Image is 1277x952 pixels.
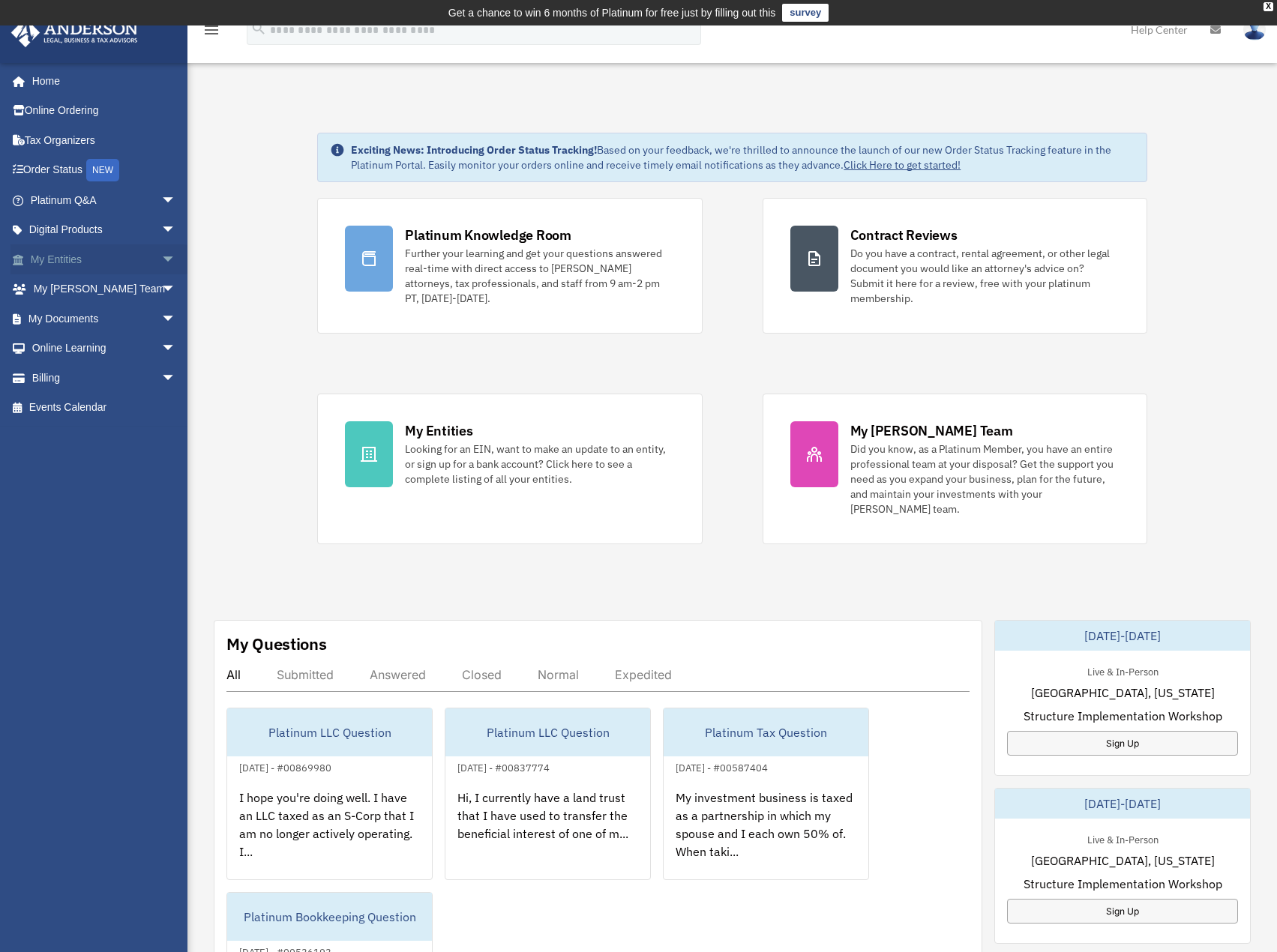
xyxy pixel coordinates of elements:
[10,304,199,334] a: My Documentsarrow_drop_down
[227,759,343,774] div: [DATE] - #00869980
[995,621,1250,651] div: [DATE]-[DATE]
[161,215,191,246] span: arrow_drop_down
[850,226,958,244] div: Contract Reviews
[10,125,199,155] a: Tax Organizers
[448,4,776,22] div: Get a chance to win 6 months of Platinum for free just by filling out this
[250,20,267,37] i: search
[1264,2,1273,11] div: close
[1024,875,1222,893] span: Structure Implementation Workshop
[462,667,502,682] div: Closed
[615,667,672,682] div: Expedited
[850,442,1120,516] div: Did you know, as a Platinum Member, you have an entire professional team at your disposal? Get th...
[10,185,199,215] a: Platinum Q&Aarrow_drop_down
[161,334,191,364] span: arrow_drop_down
[161,274,191,305] span: arrow_drop_down
[763,198,1147,334] a: Contract Reviews Do you have a contract, rental agreement, or other legal document you would like...
[317,394,702,544] a: My Entities Looking for an EIN, want to make an update to an entity, or sign up for a bank accoun...
[277,667,334,682] div: Submitted
[763,394,1147,544] a: My [PERSON_NAME] Team Did you know, as a Platinum Member, you have an entire professional team at...
[1243,19,1266,40] img: User Pic
[10,244,199,274] a: My Entitiesarrow_drop_down
[445,759,562,774] div: [DATE] - #00837774
[161,185,191,216] span: arrow_drop_down
[1007,899,1238,924] a: Sign Up
[227,777,432,894] div: I hope you're doing well. I have an LLC taxed as an S-Corp that I am no longer actively operating...
[995,789,1250,819] div: [DATE]-[DATE]
[405,226,571,244] div: Platinum Knowledge Room
[1075,831,1171,846] div: Live & In-Person
[844,158,961,172] a: Click Here to get started!
[370,667,426,682] div: Answered
[10,155,199,186] a: Order StatusNEW
[10,393,199,423] a: Events Calendar
[850,246,1120,306] div: Do you have a contract, rental agreement, or other legal document you would like an attorney's ad...
[1031,684,1215,702] span: [GEOGRAPHIC_DATA], [US_STATE]
[161,363,191,394] span: arrow_drop_down
[226,708,433,880] a: Platinum LLC Question[DATE] - #00869980I hope you're doing well. I have an LLC taxed as an S-Corp...
[405,246,674,306] div: Further your learning and get your questions answered real-time with direct access to [PERSON_NAM...
[663,708,869,880] a: Platinum Tax Question[DATE] - #00587404My investment business is taxed as a partnership in which ...
[664,777,868,894] div: My investment business is taxed as a partnership in which my spouse and I each own 50% of. When t...
[405,442,674,486] div: Looking for an EIN, want to make an update to an entity, or sign up for a bank account? Click her...
[445,708,651,880] a: Platinum LLC Question[DATE] - #00837774Hi, I currently have a land trust that I have used to tran...
[1024,707,1222,725] span: Structure Implementation Workshop
[664,759,780,774] div: [DATE] - #00587404
[1075,663,1171,678] div: Live & In-Person
[227,708,432,756] div: Platinum LLC Question
[1031,852,1215,870] span: [GEOGRAPHIC_DATA], [US_STATE]
[1007,731,1238,756] a: Sign Up
[351,143,597,157] strong: Exciting News: Introducing Order Status Tracking!
[10,96,199,126] a: Online Ordering
[161,244,191,275] span: arrow_drop_down
[161,304,191,334] span: arrow_drop_down
[10,274,199,304] a: My [PERSON_NAME] Teamarrow_drop_down
[850,421,1013,440] div: My [PERSON_NAME] Team
[7,18,142,47] img: Anderson Advisors Platinum Portal
[10,215,199,245] a: Digital Productsarrow_drop_down
[226,667,241,682] div: All
[10,334,199,364] a: Online Learningarrow_drop_down
[86,159,119,181] div: NEW
[317,198,702,334] a: Platinum Knowledge Room Further your learning and get your questions answered real-time with dire...
[664,708,868,756] div: Platinum Tax Question
[351,142,1134,172] div: Based on your feedback, we're thrilled to announce the launch of our new Order Status Tracking fe...
[10,66,191,96] a: Home
[405,421,472,440] div: My Entities
[202,26,220,39] a: menu
[445,708,650,756] div: Platinum LLC Question
[226,633,327,655] div: My Questions
[10,363,199,393] a: Billingarrow_drop_down
[782,4,829,22] a: survey
[227,893,432,941] div: Platinum Bookkeeping Question
[202,21,220,39] i: menu
[538,667,579,682] div: Normal
[445,777,650,894] div: Hi, I currently have a land trust that I have used to transfer the beneficial interest of one of ...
